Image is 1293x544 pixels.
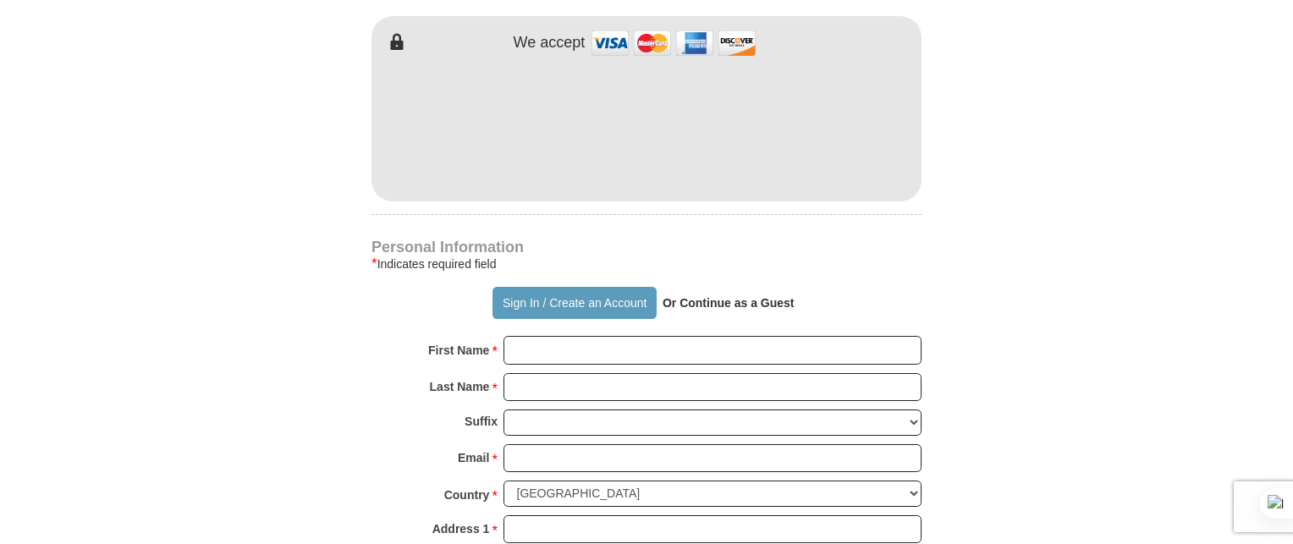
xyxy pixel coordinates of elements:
strong: Suffix [465,409,498,433]
strong: Last Name [430,375,490,398]
h4: Personal Information [371,240,922,254]
strong: Country [444,483,490,507]
div: Indicates required field [371,254,922,274]
h4: We accept [514,34,586,52]
button: Sign In / Create an Account [492,287,656,319]
strong: Email [458,446,489,470]
img: credit cards accepted [589,25,758,61]
strong: Or Continue as a Guest [663,296,795,310]
strong: First Name [428,338,489,362]
strong: Address 1 [432,517,490,541]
